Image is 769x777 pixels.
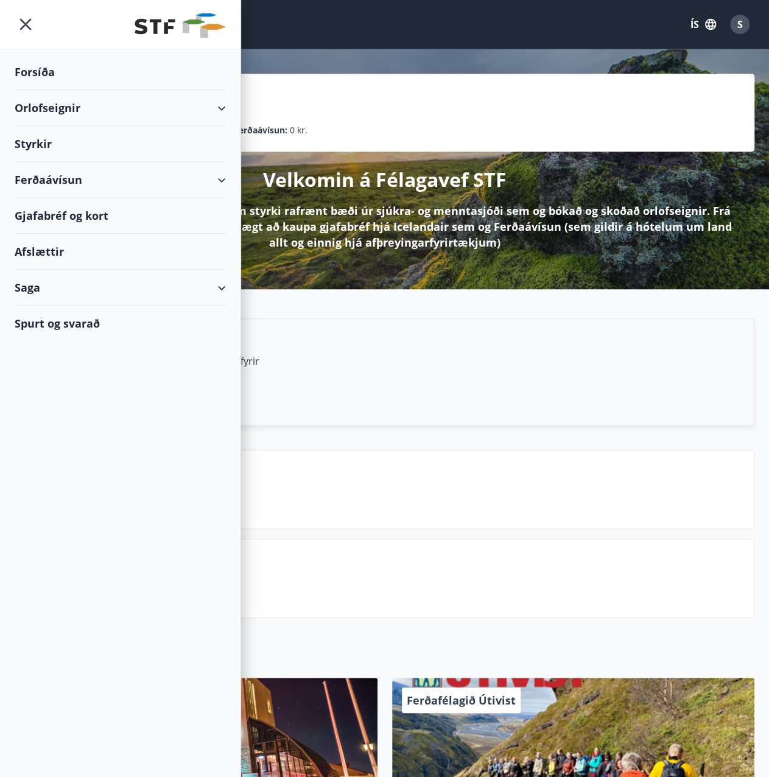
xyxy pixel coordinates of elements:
[104,481,744,502] p: Næstu helgi
[290,124,307,137] span: 0 kr.
[15,126,226,162] div: Styrkir
[15,270,226,306] div: Saga
[15,234,226,270] div: Afslættir
[737,18,743,31] span: S
[15,162,226,198] div: Ferðaávísun
[234,124,287,137] p: Ferðaávísun :
[407,693,516,708] span: Ferðafélagið Útivist
[263,166,507,193] p: Velkomin á Félagavef STF
[725,10,754,39] button: S
[34,203,735,250] p: Hér á Félagavefnum getur þú sótt um styrki rafrænt bæði úr sjúkra- og menntasjóði sem og bókað og...
[15,90,226,126] div: Orlofseignir
[15,306,226,341] div: Spurt og svarað
[684,13,723,35] button: ÍS
[15,13,37,35] button: menu
[15,198,226,234] div: Gjafabréf og kort
[15,54,226,90] div: Forsíða
[135,13,226,38] img: union_logo
[104,570,744,591] p: Spurt og svarað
